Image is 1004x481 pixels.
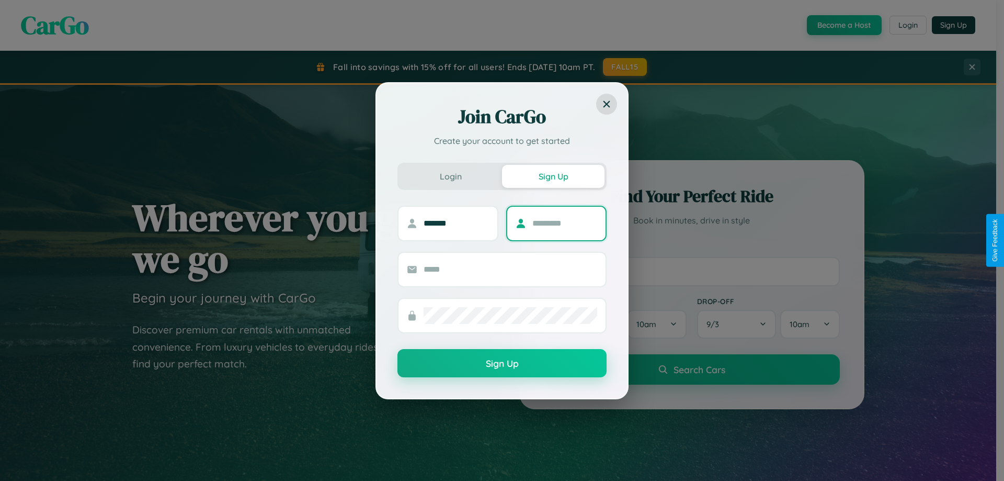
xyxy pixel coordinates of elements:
[397,104,607,129] h2: Join CarGo
[397,349,607,377] button: Sign Up
[400,165,502,188] button: Login
[397,135,607,147] p: Create your account to get started
[502,165,604,188] button: Sign Up
[991,219,999,262] div: Give Feedback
